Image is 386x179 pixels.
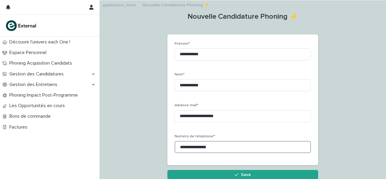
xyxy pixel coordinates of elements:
[103,1,136,8] p: application_form
[7,39,75,45] p: Découvrir l'univers each One !
[241,173,251,177] span: Save
[7,113,55,119] p: Bons de commande
[5,20,38,32] img: bc51vvfgR2QLHU84CWIQ
[7,82,62,88] p: Gestion des Entretiens
[7,124,32,130] p: Factures
[175,135,215,138] span: Numéro de téléphone
[7,92,83,98] p: Phoning Impact Post-Programme
[175,73,185,76] span: Nom
[167,12,318,21] h1: Nouvelle Candidature Phoning ⚡
[7,50,51,56] p: Espace Personnel
[7,71,68,77] p: Gestion des Candidatures
[175,42,190,46] span: Prénom
[142,1,209,8] p: Nouvelle Candidature Phoning ⚡
[175,104,198,107] span: Adresse mail
[7,60,77,66] p: Phoning Acquisition Candidats
[7,103,70,109] p: Les Opportunités en cours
